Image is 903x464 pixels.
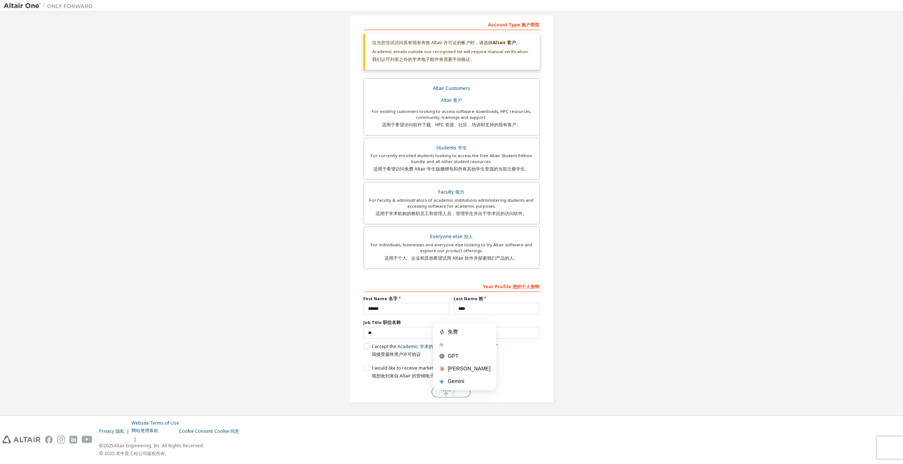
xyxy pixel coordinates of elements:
[420,343,433,350] sider-trans-text: 学术的
[368,187,535,197] div: Faculty
[368,143,535,153] div: Students
[364,343,495,357] label: I accept the
[368,231,535,242] div: Everyone else
[57,436,65,444] img: instagram.svg
[372,351,421,357] sider-trans-text: 我接受最终用户许可协议
[373,56,475,62] sider-trans-text: 我们认可列表之外的学术电子邮件将需要手动验证。
[458,145,467,151] sider-trans-text: 学生
[2,436,40,444] img: altair_logo.svg
[522,22,540,28] sider-trans-text: 账户类型
[364,18,540,30] div: Account Type
[4,2,97,10] img: Altair One
[364,34,540,70] div: Academic emails outside our recognised list will require manual verification.
[82,436,92,444] img: youtube.svg
[397,343,495,350] a: Academic End-User License Agreement
[389,295,398,302] sider-trans-text: 名字
[364,296,449,302] label: First Name
[368,197,535,220] div: For faculty & administrators of academic institutions administering students and accessing softwa...
[131,427,158,434] sider-trans-text: 网站使用条款
[464,233,473,240] sider-trans-text: 别人
[99,442,244,457] p: © 2025 Altair Engineering, Inc. All Rights Reserved.
[99,428,131,434] div: Privacy
[441,97,462,103] sider-trans-text: Altair 客户
[99,450,169,457] sider-trans-text: © 2025 牵牛星工程公司版权所有。
[374,166,530,172] sider-trans-text: 适用于希望访问免费 Altair 学生版捆绑包和所有其他学生资源的当前注册学生。
[368,108,535,131] div: For existing customers looking to access software downloads, HPC resources, community, trainings ...
[383,319,401,325] sider-trans-text: 职位名称
[368,153,535,175] div: For currently enrolled students looking to access the free Altair Student Edition bundle and all ...
[376,210,527,217] sider-trans-text: 适用于学术机构的教职员工和管理人员，管理学生并出于学术目的访问软件。
[116,428,124,434] sider-trans-text: 隐私
[364,280,540,292] div: Your Profile
[368,242,535,264] div: For individuals, businesses and everyone else looking to try Altair software and explore our prod...
[493,39,516,46] b: Altair 客户
[364,319,540,325] label: Job Title
[479,295,484,302] sider-trans-text: 姓
[456,189,465,195] sider-trans-text: 能力
[373,39,521,46] sider-trans-text: 仅当您尝试访问具有现有有效 Altair 许可证的帐户时，请选择 。
[179,428,244,434] div: Cookie Consent
[385,255,519,261] sider-trans-text: 适用于个人、企业和其他希望试用 Altair 软件并探索我们产品的人。
[69,436,77,444] img: linkedin.svg
[513,283,540,290] sider-trans-text: 您的个人资料
[444,386,461,397] sider-trans-text: 下一个
[45,436,53,444] img: facebook.svg
[432,386,471,398] button: Next下一个
[214,428,239,434] sider-trans-text: Cookie 同意
[382,121,521,128] sider-trans-text: 适用于希望访问软件下载、HPC 资源、社区、培训和支持的现有客户。
[131,420,179,442] div: Website Terms of Use
[454,296,540,302] label: Last Name
[364,365,479,379] label: I would like to receive marketing emails from Altair
[372,373,443,379] sider-trans-text: 我想收到来自 Altair 的营销电子邮件
[368,83,535,108] div: Altair Customers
